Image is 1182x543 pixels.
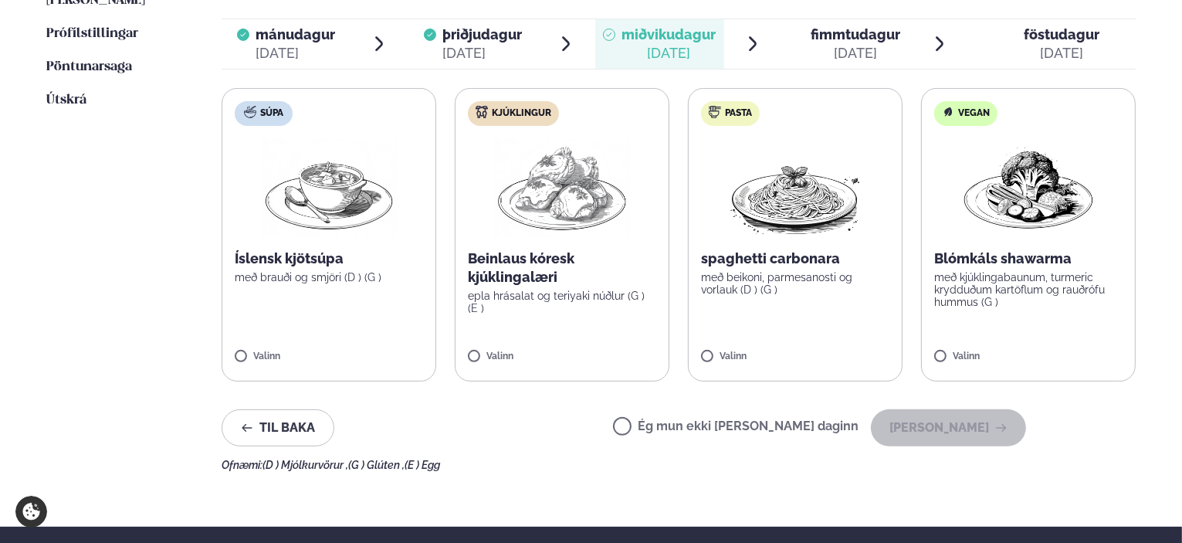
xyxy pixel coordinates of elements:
p: með brauði og smjöri (D ) (G ) [235,271,423,283]
a: Cookie settings [15,496,47,528]
img: Soup.png [261,138,397,237]
img: soup.svg [244,106,256,118]
span: föstudagur [1024,26,1099,42]
span: (E ) Egg [405,459,440,471]
span: miðvikudagur [621,26,716,42]
a: Prófílstillingar [46,25,138,43]
img: Vegan.png [960,138,1096,237]
img: Vegan.svg [942,106,954,118]
p: spaghetti carbonara [701,249,889,268]
span: Súpa [260,107,283,120]
div: Ofnæmi: [222,459,1136,471]
div: [DATE] [811,44,900,63]
div: [DATE] [1024,44,1099,63]
span: (D ) Mjólkurvörur , [262,459,348,471]
span: Útskrá [46,93,86,107]
img: Chicken-thighs.png [494,138,630,237]
p: með kjúklingabaunum, turmeric krydduðum kartöflum og rauðrófu hummus (G ) [934,271,1123,308]
span: Pöntunarsaga [46,60,132,73]
span: Prófílstillingar [46,27,138,40]
p: Beinlaus kóresk kjúklingalæri [468,249,656,287]
span: Kjúklingur [492,107,551,120]
img: chicken.svg [476,106,488,118]
p: epla hrásalat og teriyaki núðlur (G ) (E ) [468,290,656,314]
span: þriðjudagur [442,26,522,42]
p: Blómkáls shawarma [934,249,1123,268]
button: [PERSON_NAME] [871,409,1026,446]
div: [DATE] [621,44,716,63]
img: Spagetti.png [727,138,863,237]
div: [DATE] [442,44,522,63]
p: með beikoni, parmesanosti og vorlauk (D ) (G ) [701,271,889,296]
button: Til baka [222,409,334,446]
span: fimmtudagur [811,26,900,42]
div: [DATE] [256,44,335,63]
a: Pöntunarsaga [46,58,132,76]
span: (G ) Glúten , [348,459,405,471]
a: Útskrá [46,91,86,110]
p: Íslensk kjötsúpa [235,249,423,268]
span: Pasta [725,107,752,120]
img: pasta.svg [709,106,721,118]
span: mánudagur [256,26,335,42]
span: Vegan [958,107,990,120]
